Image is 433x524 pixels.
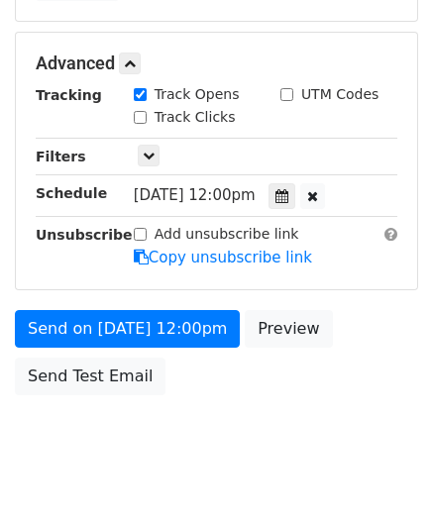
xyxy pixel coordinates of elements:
a: Copy unsubscribe link [134,249,312,266]
label: Add unsubscribe link [155,224,299,245]
label: Track Clicks [155,107,236,128]
strong: Schedule [36,185,107,201]
strong: Filters [36,149,86,164]
a: Preview [245,310,332,348]
h5: Advanced [36,52,397,74]
a: Send Test Email [15,358,165,395]
span: [DATE] 12:00pm [134,186,256,204]
strong: Unsubscribe [36,227,133,243]
a: Send on [DATE] 12:00pm [15,310,240,348]
iframe: Chat Widget [334,429,433,524]
label: Track Opens [155,84,240,105]
strong: Tracking [36,87,102,103]
label: UTM Codes [301,84,379,105]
